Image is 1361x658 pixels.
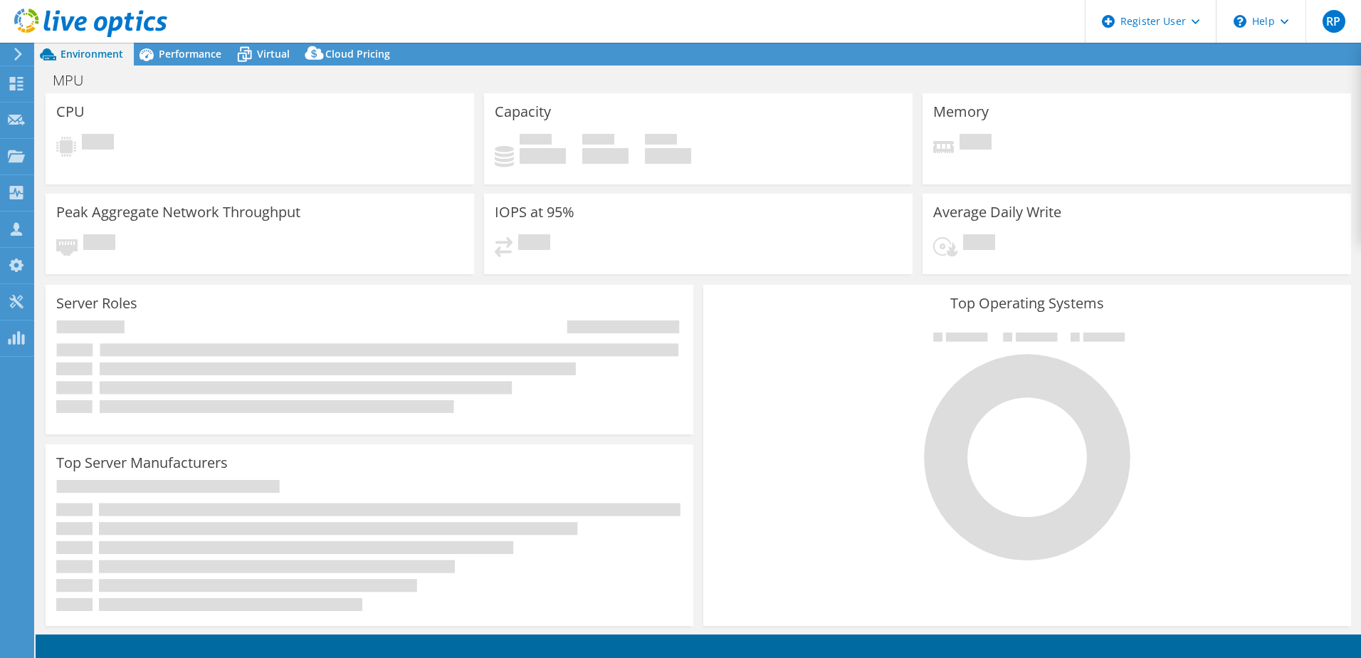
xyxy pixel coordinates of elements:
[325,47,390,61] span: Cloud Pricing
[56,204,300,220] h3: Peak Aggregate Network Throughput
[645,148,691,164] h4: 0 GiB
[495,204,574,220] h3: IOPS at 95%
[933,204,1061,220] h3: Average Daily Write
[963,234,995,254] span: Pending
[56,104,85,120] h3: CPU
[61,47,123,61] span: Environment
[714,296,1340,311] h3: Top Operating Systems
[1323,10,1345,33] span: RP
[520,148,566,164] h4: 0 GiB
[56,296,137,311] h3: Server Roles
[257,47,290,61] span: Virtual
[582,148,629,164] h4: 0 GiB
[933,104,989,120] h3: Memory
[645,134,677,148] span: Total
[46,73,105,88] h1: MPU
[582,134,614,148] span: Free
[56,455,228,471] h3: Top Server Manufacturers
[83,234,115,254] span: Pending
[159,47,221,61] span: Performance
[518,234,550,254] span: Pending
[520,134,552,148] span: Used
[960,134,992,153] span: Pending
[495,104,551,120] h3: Capacity
[82,134,114,153] span: Pending
[1234,15,1246,28] svg: \n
